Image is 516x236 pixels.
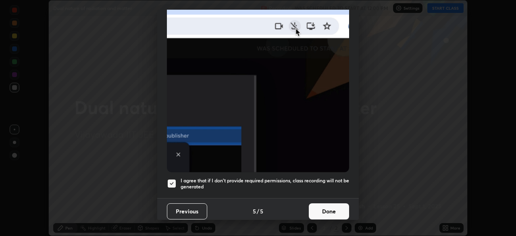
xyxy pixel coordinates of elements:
[309,203,349,219] button: Done
[167,203,207,219] button: Previous
[253,207,256,215] h4: 5
[257,207,259,215] h4: /
[260,207,263,215] h4: 5
[181,178,349,190] h5: I agree that if I don't provide required permissions, class recording will not be generated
